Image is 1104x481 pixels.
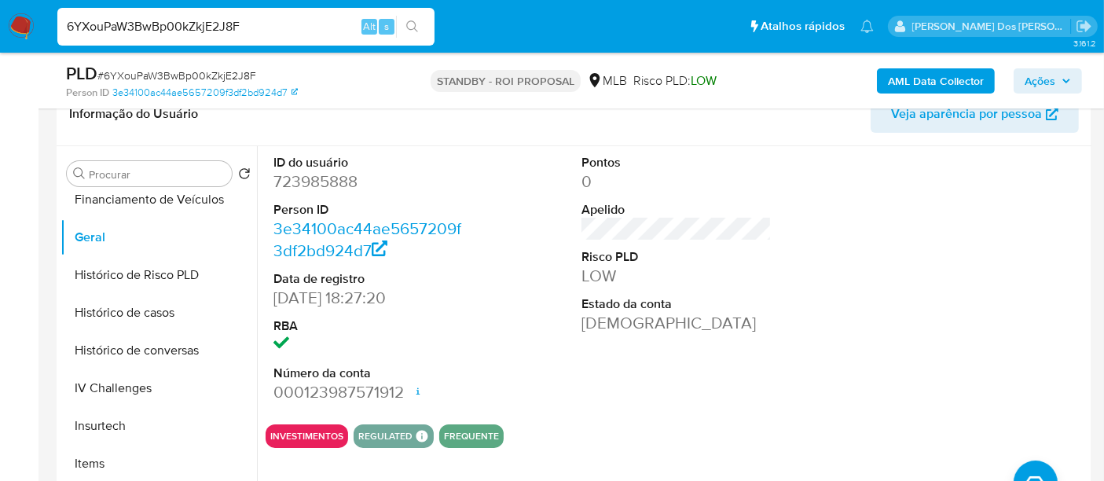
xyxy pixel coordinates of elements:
[581,312,772,334] dd: [DEMOGRAPHIC_DATA]
[581,171,772,193] dd: 0
[57,17,435,37] input: Pesquise usuários ou casos...
[89,167,226,182] input: Procurar
[273,365,464,382] dt: Número da conta
[273,217,461,262] a: 3e34100ac44ae5657209f3df2bd924d7
[431,70,581,92] p: STANDBY - ROI PROPOSAL
[1014,68,1082,94] button: Ações
[1076,18,1092,35] a: Sair
[273,154,464,171] dt: ID do usuário
[61,332,257,369] button: Histórico de conversas
[363,19,376,34] span: Alt
[691,72,717,90] span: LOW
[1073,37,1096,50] span: 3.161.2
[238,167,251,185] button: Retornar ao pedido padrão
[871,95,1079,133] button: Veja aparência por pessoa
[61,218,257,256] button: Geral
[273,270,464,288] dt: Data de registro
[384,19,389,34] span: s
[273,318,464,335] dt: RBA
[273,171,464,193] dd: 723985888
[860,20,874,33] a: Notificações
[633,72,717,90] span: Risco PLD:
[761,18,845,35] span: Atalhos rápidos
[66,61,97,86] b: PLD
[891,95,1042,133] span: Veja aparência por pessoa
[581,248,772,266] dt: Risco PLD
[273,287,464,309] dd: [DATE] 18:27:20
[581,296,772,313] dt: Estado da conta
[888,68,984,94] b: AML Data Collector
[581,201,772,218] dt: Apelido
[66,86,109,100] b: Person ID
[61,256,257,294] button: Histórico de Risco PLD
[1025,68,1055,94] span: Ações
[61,407,257,445] button: Insurtech
[112,86,298,100] a: 3e34100ac44ae5657209f3df2bd924d7
[587,72,627,90] div: MLB
[73,167,86,180] button: Procurar
[61,294,257,332] button: Histórico de casos
[97,68,256,83] span: # 6YXouPaW3BwBp00kZkjE2J8F
[61,369,257,407] button: IV Challenges
[69,106,198,122] h1: Informação do Usuário
[581,154,772,171] dt: Pontos
[396,16,428,38] button: search-icon
[912,19,1071,34] p: renato.lopes@mercadopago.com.br
[273,201,464,218] dt: Person ID
[61,181,257,218] button: Financiamento de Veículos
[581,265,772,287] dd: LOW
[273,381,464,403] dd: 000123987571912
[877,68,995,94] button: AML Data Collector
